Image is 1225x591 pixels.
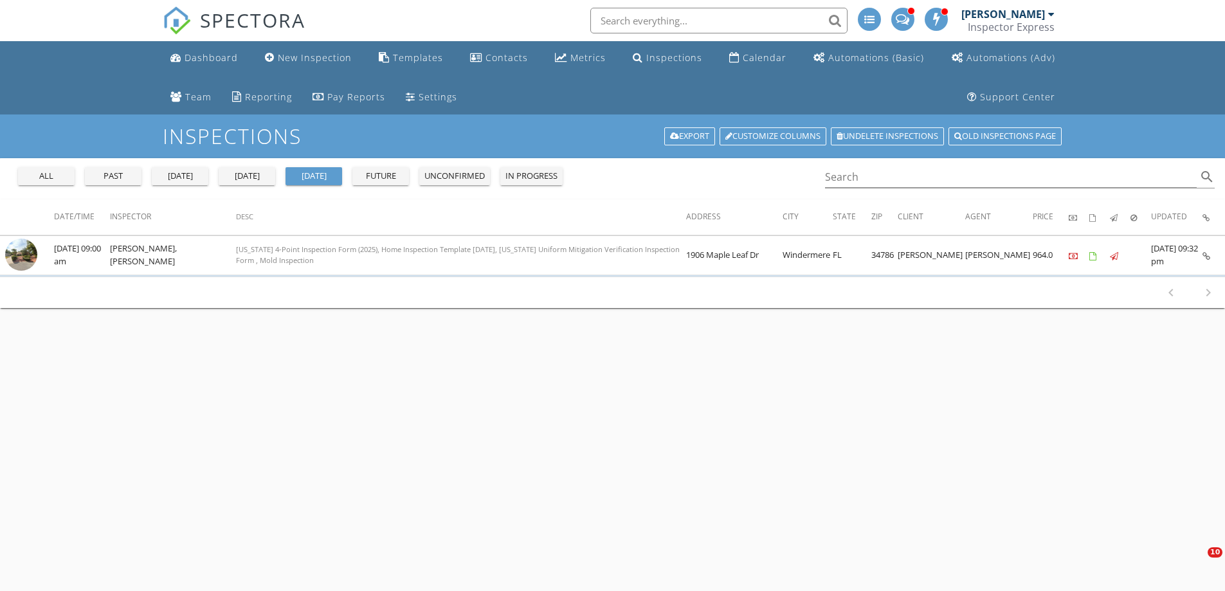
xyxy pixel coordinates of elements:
span: Price [1033,211,1053,222]
td: [PERSON_NAME] [965,236,1033,275]
span: State [833,211,856,222]
a: Old inspections page [948,127,1062,145]
th: Inspector: Not sorted. [110,199,236,235]
a: New Inspection [260,46,357,70]
div: future [358,170,404,183]
a: Settings [401,86,462,109]
button: [DATE] [152,167,208,185]
a: Export [664,127,715,145]
iframe: Intercom live chat [1181,547,1212,578]
th: Desc: Not sorted. [236,199,686,235]
div: Reporting [245,91,292,103]
th: State: Not sorted. [833,199,871,235]
td: [PERSON_NAME] [898,236,965,275]
span: Date/Time [54,211,95,222]
span: SPECTORA [200,6,305,33]
button: all [18,167,75,185]
input: Search everything... [590,8,848,33]
th: Updated: Not sorted. [1151,199,1202,235]
div: Team [185,91,212,103]
a: Team [165,86,217,109]
button: unconfirmed [419,167,490,185]
input: Search [825,167,1197,188]
span: Zip [871,211,882,222]
span: [US_STATE] 4-Point Inspection Form (2025), Home Inspection Template [DATE], [US_STATE] Uniform Mi... [236,244,680,265]
button: past [85,167,141,185]
a: Contacts [465,46,533,70]
img: streetview [5,239,37,271]
a: Templates [374,46,448,70]
div: Inspections [646,51,702,64]
a: Pay Reports [307,86,390,109]
span: Inspector [110,211,151,222]
a: Automations (Advanced) [947,46,1060,70]
div: Contacts [485,51,528,64]
button: [DATE] [219,167,275,185]
a: Calendar [724,46,792,70]
span: Desc [236,212,253,221]
div: Automations (Basic) [828,51,924,64]
th: Paid: Not sorted. [1069,199,1089,235]
div: Support Center [980,91,1055,103]
th: Client: Not sorted. [898,199,965,235]
div: unconfirmed [424,170,485,183]
div: Automations (Adv) [966,51,1055,64]
h1: Inspections [163,125,1063,147]
a: Automations (Basic) [808,46,929,70]
a: Undelete inspections [831,127,944,145]
span: City [783,211,799,222]
th: Address: Not sorted. [686,199,783,235]
th: City: Not sorted. [783,199,833,235]
th: Agent: Not sorted. [965,199,1033,235]
a: Support Center [962,86,1060,109]
span: 10 [1208,547,1222,558]
a: Inspections [628,46,707,70]
button: future [352,167,409,185]
button: [DATE] [286,167,342,185]
th: Inspection Details: Not sorted. [1202,199,1225,235]
div: Pay Reports [327,91,385,103]
div: [DATE] [291,170,337,183]
button: in progress [500,167,563,185]
th: Date/Time: Not sorted. [54,199,110,235]
div: Metrics [570,51,606,64]
div: Settings [419,91,457,103]
div: all [23,170,69,183]
div: Inspector Express [968,21,1055,33]
a: Customize Columns [720,127,826,145]
a: SPECTORA [163,17,305,44]
td: 34786 [871,236,898,275]
div: past [90,170,136,183]
div: [PERSON_NAME] [961,8,1045,21]
div: Templates [393,51,443,64]
th: Published: Not sorted. [1110,199,1130,235]
a: Metrics [550,46,611,70]
th: Agreements signed: Not sorted. [1089,199,1110,235]
td: Windermere [783,236,833,275]
td: 1906 Maple Leaf Dr [686,236,783,275]
div: [DATE] [157,170,203,183]
span: Updated [1151,211,1187,222]
th: Price: Not sorted. [1033,199,1069,235]
span: Address [686,211,721,222]
span: Client [898,211,923,222]
th: Canceled: Not sorted. [1130,199,1151,235]
td: FL [833,236,871,275]
div: [DATE] [224,170,270,183]
a: Reporting [227,86,297,109]
div: in progress [505,170,558,183]
img: The Best Home Inspection Software - Spectora [163,6,191,35]
div: Calendar [743,51,786,64]
td: [DATE] 09:32 pm [1151,236,1202,275]
td: [PERSON_NAME], [PERSON_NAME] [110,236,236,275]
span: Agent [965,211,991,222]
th: Zip: Not sorted. [871,199,898,235]
i: search [1199,169,1215,185]
div: New Inspection [278,51,352,64]
td: [DATE] 09:00 am [54,236,110,275]
div: Dashboard [185,51,238,64]
a: Dashboard [165,46,243,70]
td: 964.0 [1033,236,1069,275]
